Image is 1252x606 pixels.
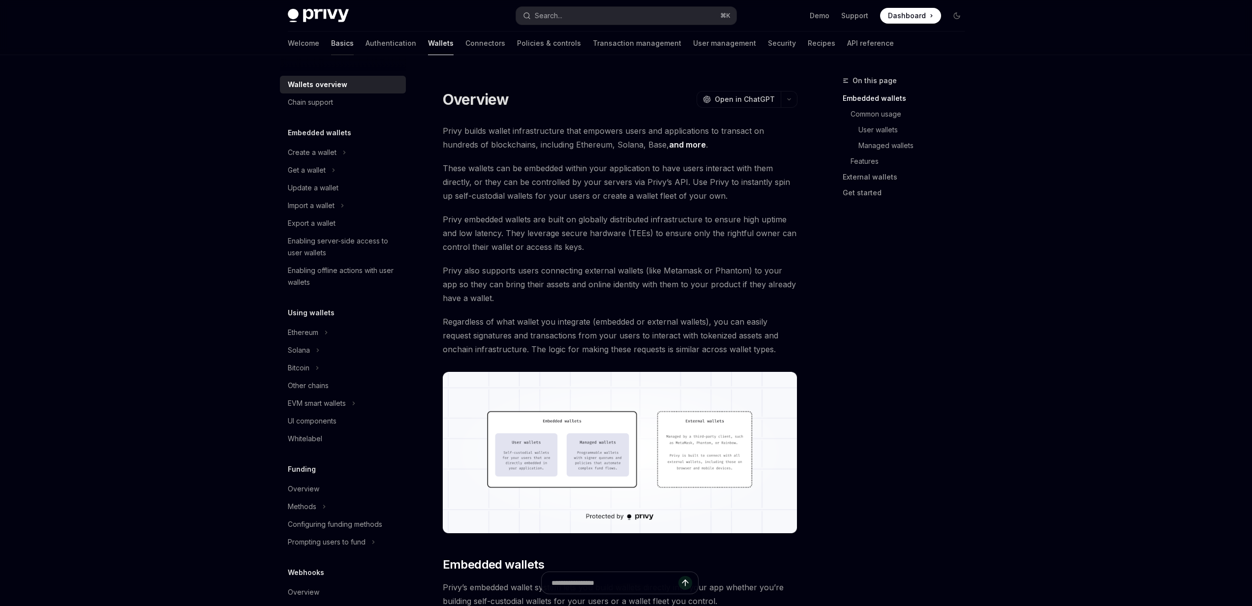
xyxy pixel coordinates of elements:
a: Update a wallet [280,179,406,197]
a: Get started [843,185,973,201]
a: Configuring funding methods [280,515,406,533]
button: Send message [678,576,692,590]
a: Welcome [288,31,319,55]
a: and more [669,140,706,150]
a: Connectors [465,31,505,55]
div: Methods [288,501,316,513]
a: Embedded wallets [843,91,973,106]
div: Update a wallet [288,182,338,194]
h5: Webhooks [288,567,324,578]
span: Embedded wallets [443,557,544,573]
div: Export a wallet [288,217,336,229]
a: Wallets [428,31,454,55]
span: Privy builds wallet infrastructure that empowers users and applications to transact on hundreds o... [443,124,797,151]
div: Create a wallet [288,147,336,158]
div: Wallets overview [288,79,347,91]
a: Features [851,153,973,169]
div: Bitcoin [288,362,309,374]
a: Recipes [808,31,835,55]
a: Managed wallets [858,138,973,153]
a: User wallets [858,122,973,138]
a: Authentication [366,31,416,55]
h1: Overview [443,91,509,108]
a: Common usage [851,106,973,122]
a: Chain support [280,93,406,111]
div: Enabling offline actions with user wallets [288,265,400,288]
h5: Embedded wallets [288,127,351,139]
div: Prompting users to fund [288,536,366,548]
div: EVM smart wallets [288,397,346,409]
div: Chain support [288,96,333,108]
span: Regardless of what wallet you integrate (embedded or external wallets), you can easily request si... [443,315,797,356]
span: ⌘ K [720,12,731,20]
a: Policies & controls [517,31,581,55]
a: External wallets [843,169,973,185]
a: Overview [280,583,406,601]
a: Transaction management [593,31,681,55]
div: Enabling server-side access to user wallets [288,235,400,259]
button: Search...⌘K [516,7,736,25]
h5: Using wallets [288,307,335,319]
a: Demo [810,11,829,21]
div: Whitelabel [288,433,322,445]
span: Privy embedded wallets are built on globally distributed infrastructure to ensure high uptime and... [443,212,797,254]
div: Search... [535,10,562,22]
div: Import a wallet [288,200,335,212]
a: Overview [280,480,406,498]
a: Export a wallet [280,214,406,232]
a: Basics [331,31,354,55]
h5: Funding [288,463,316,475]
div: Configuring funding methods [288,518,382,530]
span: On this page [853,75,897,87]
button: Open in ChatGPT [697,91,781,108]
a: Wallets overview [280,76,406,93]
div: Overview [288,586,319,598]
div: Overview [288,483,319,495]
div: Other chains [288,380,329,392]
div: Solana [288,344,310,356]
span: Open in ChatGPT [715,94,775,104]
a: UI components [280,412,406,430]
span: Privy also supports users connecting external wallets (like Metamask or Phantom) to your app so t... [443,264,797,305]
img: dark logo [288,9,349,23]
span: These wallets can be embedded within your application to have users interact with them directly, ... [443,161,797,203]
a: Enabling server-side access to user wallets [280,232,406,262]
a: API reference [847,31,894,55]
div: UI components [288,415,336,427]
a: Whitelabel [280,430,406,448]
a: Security [768,31,796,55]
img: images/walletoverview.png [443,372,797,533]
a: Other chains [280,377,406,394]
span: Dashboard [888,11,926,21]
div: Get a wallet [288,164,326,176]
a: Support [841,11,868,21]
div: Ethereum [288,327,318,338]
a: Enabling offline actions with user wallets [280,262,406,291]
button: Toggle dark mode [949,8,965,24]
a: Dashboard [880,8,941,24]
a: User management [693,31,756,55]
